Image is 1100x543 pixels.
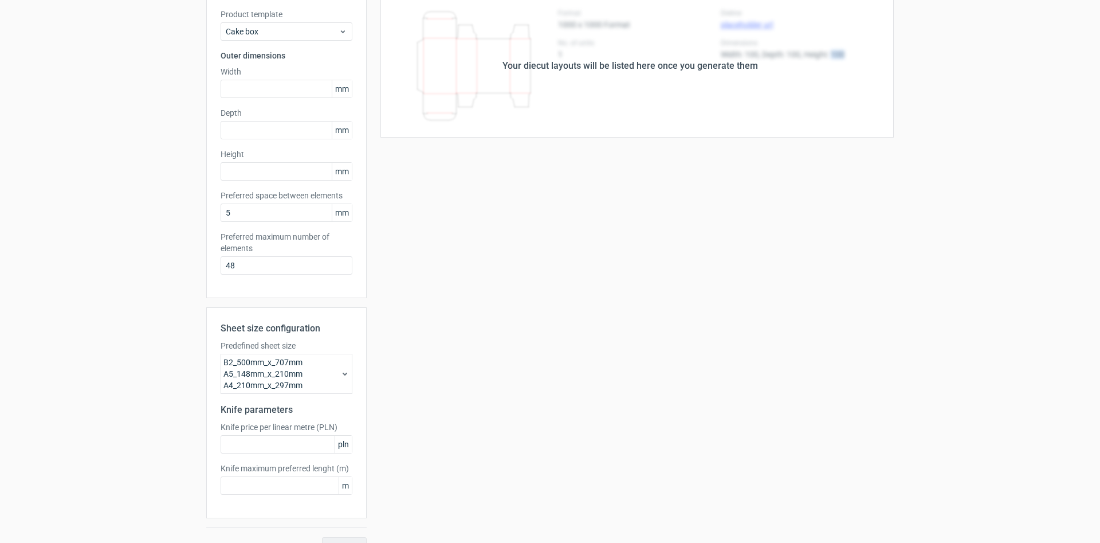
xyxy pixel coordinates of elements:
label: Height [221,149,352,160]
h2: Knife parameters [221,403,352,417]
label: Preferred maximum number of elements [221,231,352,254]
div: B2_500mm_x_707mm A5_148mm_x_210mm A4_210mm_x_297mm [221,354,352,394]
div: Your diecut layouts will be listed here once you generate them [502,59,758,73]
span: mm [332,122,352,139]
label: Depth [221,107,352,119]
label: Knife maximum preferred lenght (m) [221,463,352,474]
span: m [339,477,352,494]
span: mm [332,204,352,221]
label: Knife price per linear metre (PLN) [221,421,352,433]
span: mm [332,163,352,180]
h2: Sheet size configuration [221,322,352,335]
label: Width [221,66,352,77]
span: mm [332,80,352,97]
label: Preferred space between elements [221,190,352,201]
span: pln [335,436,352,453]
span: Cake box [226,26,339,37]
label: Product template [221,9,352,20]
h3: Outer dimensions [221,50,352,61]
label: Predefined sheet size [221,340,352,351]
